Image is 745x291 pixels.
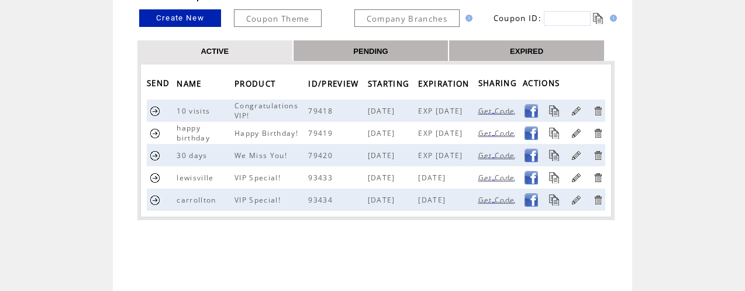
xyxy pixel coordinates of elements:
span: happy birthday [177,123,213,143]
td: Send Coupon [147,166,177,189]
span: We Miss You! [234,150,290,160]
a: Get Code [478,151,518,158]
a: ACTIVE [201,46,229,56]
span: 10 visits [177,106,213,116]
a: PENDING [353,46,388,56]
a: ID/PREVIEW [308,75,364,94]
span: STARTING [368,76,413,95]
a: PRODUCT [234,75,281,94]
span: Get Code [478,106,518,116]
span: SHARING [478,75,520,94]
span: ID/PREVIEW [308,76,361,95]
span: EXP [DATE] [418,106,465,116]
span: Get Code [478,173,518,183]
span: VIP Special! [234,195,284,205]
td: Send Coupon [147,100,177,122]
span: ACTIONS [523,75,563,94]
td: Send Coupon [147,122,177,144]
span: [DATE] [368,128,398,138]
span: Get Code [478,195,518,205]
img: help.gif [462,15,472,22]
span: carrollton [177,195,219,205]
a: STARTING [368,75,416,94]
img: help.gif [606,15,617,22]
span: [DATE] [368,150,398,160]
span: NAME [177,76,204,95]
span: EXP [DATE] [418,150,465,160]
a: EXPIRATION [418,75,475,94]
span: Get Code [478,128,518,138]
td: Send Coupon [147,144,177,166]
span: [DATE] [368,106,398,116]
span: [DATE] [418,173,449,183]
span: 79420 [308,150,336,160]
a: Get Code [478,196,518,203]
span: Happy Birthday! [234,128,301,138]
span: Congratulations VIP! [234,101,298,121]
span: lewisville [177,173,216,183]
a: NAME [177,75,207,94]
a: EXPIRED [510,46,543,56]
a: Create New [139,9,221,27]
span: PRODUCT [234,76,278,95]
span: VIP Special! [234,173,284,183]
span: [DATE] [418,195,449,205]
a: Get Code [478,129,518,136]
span: SEND [147,75,173,94]
td: Send Coupon [147,189,177,211]
span: [DATE] [368,195,398,205]
a: Coupon Theme [234,9,322,27]
span: 30 days [177,150,210,160]
span: 79419 [308,128,336,138]
span: EXP [DATE] [418,128,465,138]
span: 93433 [308,173,336,183]
a: Get Code [478,107,518,114]
span: 93434 [308,195,336,205]
span: Coupon ID: [494,13,541,23]
a: Company Branches [354,9,460,27]
span: EXPIRATION [418,76,472,95]
span: [DATE] [368,173,398,183]
span: 79418 [308,106,336,116]
a: Get Code [478,173,518,180]
span: Get Code [478,150,518,160]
